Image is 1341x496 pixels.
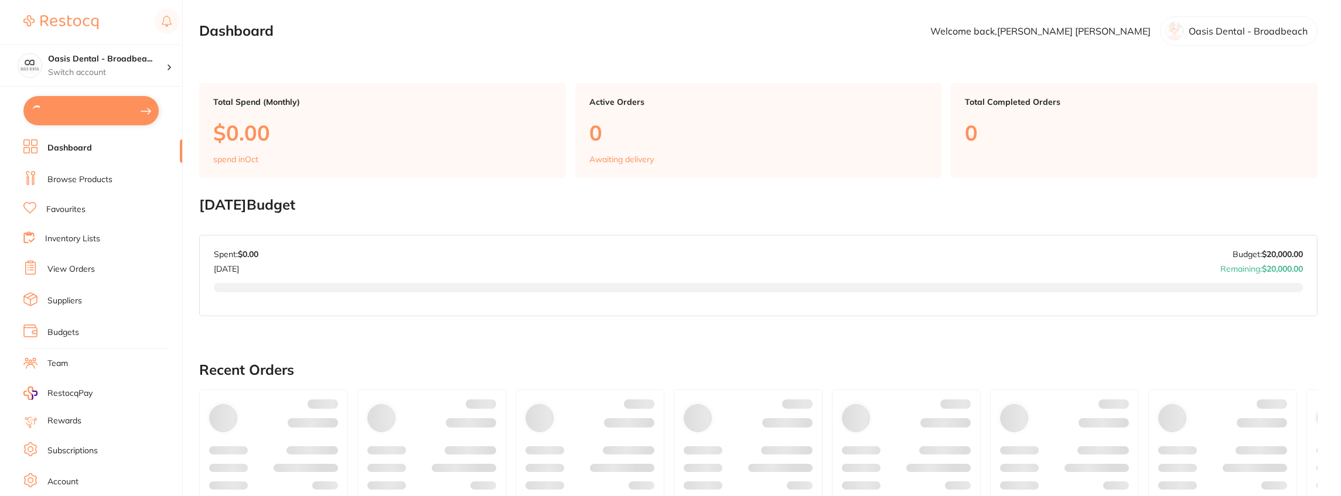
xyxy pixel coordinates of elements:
[47,445,98,457] a: Subscriptions
[23,386,93,400] a: RestocqPay
[47,476,79,488] a: Account
[213,97,552,107] p: Total Spend (Monthly)
[1220,259,1303,273] p: Remaining:
[214,259,258,273] p: [DATE]
[47,358,68,370] a: Team
[1189,26,1308,36] p: Oasis Dental - Broadbeach
[199,362,1318,378] h2: Recent Orders
[45,233,100,245] a: Inventory Lists
[47,142,92,154] a: Dashboard
[47,264,95,275] a: View Orders
[589,155,654,164] p: Awaiting delivery
[238,249,258,259] strong: $0.00
[48,53,166,65] h4: Oasis Dental - Broadbeach
[47,327,79,338] a: Budgets
[47,388,93,399] span: RestocqPay
[47,295,82,307] a: Suppliers
[589,121,928,145] p: 0
[213,155,258,164] p: spend in Oct
[589,97,928,107] p: Active Orders
[213,121,552,145] p: $0.00
[575,83,942,178] a: Active Orders0Awaiting delivery
[1262,249,1303,259] strong: $20,000.00
[23,15,98,29] img: Restocq Logo
[199,197,1318,213] h2: [DATE] Budget
[199,83,566,178] a: Total Spend (Monthly)$0.00spend inOct
[46,204,86,215] a: Favourites
[965,97,1304,107] p: Total Completed Orders
[47,174,112,186] a: Browse Products
[214,249,258,259] p: Spent:
[48,67,166,78] p: Switch account
[965,121,1304,145] p: 0
[23,386,37,400] img: RestocqPay
[23,9,98,36] a: Restocq Logo
[1262,264,1303,274] strong: $20,000.00
[930,26,1151,36] p: Welcome back, [PERSON_NAME] [PERSON_NAME]
[1233,249,1303,259] p: Budget:
[47,415,81,427] a: Rewards
[199,23,274,39] h2: Dashboard
[951,83,1318,178] a: Total Completed Orders0
[18,54,42,77] img: Oasis Dental - Broadbeach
